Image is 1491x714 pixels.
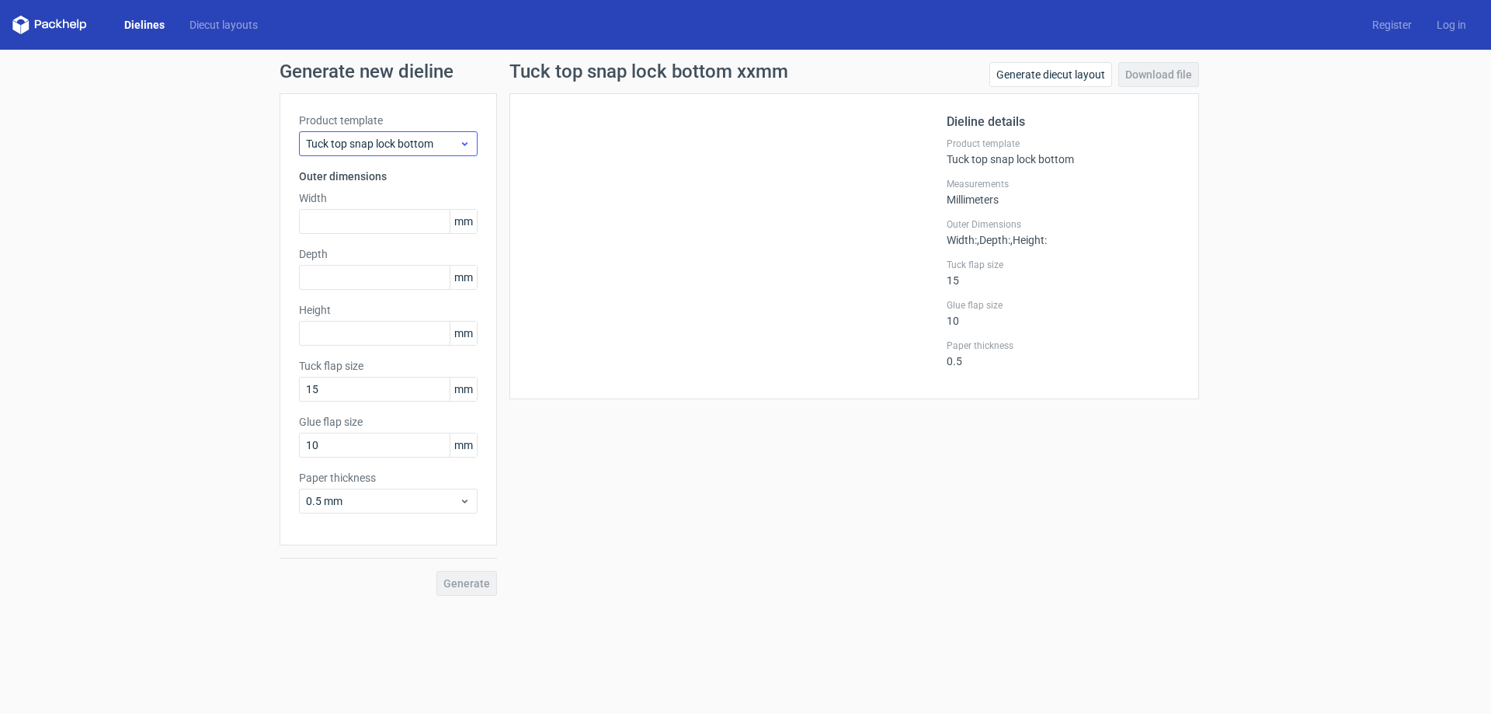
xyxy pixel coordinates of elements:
label: Glue flap size [947,299,1180,312]
a: Generate diecut layout [989,62,1112,87]
label: Paper thickness [947,340,1180,352]
div: 10 [947,299,1180,327]
span: mm [450,322,477,345]
div: Tuck top snap lock bottom [947,138,1180,165]
label: Product template [299,113,478,128]
div: 0.5 [947,340,1180,367]
span: mm [450,378,477,401]
label: Paper thickness [299,470,478,486]
h3: Outer dimensions [299,169,478,184]
h1: Generate new dieline [280,62,1211,81]
label: Product template [947,138,1180,150]
a: Diecut layouts [177,17,270,33]
label: Glue flap size [299,414,478,430]
h2: Dieline details [947,113,1180,131]
label: Tuck flap size [947,259,1180,271]
span: , Height : [1010,234,1047,246]
span: Tuck top snap lock bottom [306,136,459,152]
a: Register [1360,17,1424,33]
a: Log in [1424,17,1479,33]
span: mm [450,266,477,289]
label: Height [299,302,478,318]
span: mm [450,210,477,233]
span: 0.5 mm [306,493,459,509]
span: , Depth : [977,234,1010,246]
label: Measurements [947,178,1180,190]
span: Width : [947,234,977,246]
h1: Tuck top snap lock bottom xxmm [509,62,788,81]
a: Dielines [112,17,177,33]
div: 15 [947,259,1180,287]
label: Outer Dimensions [947,218,1180,231]
label: Tuck flap size [299,358,478,374]
span: mm [450,434,477,457]
label: Width [299,190,478,206]
div: Millimeters [947,178,1180,206]
label: Depth [299,246,478,262]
